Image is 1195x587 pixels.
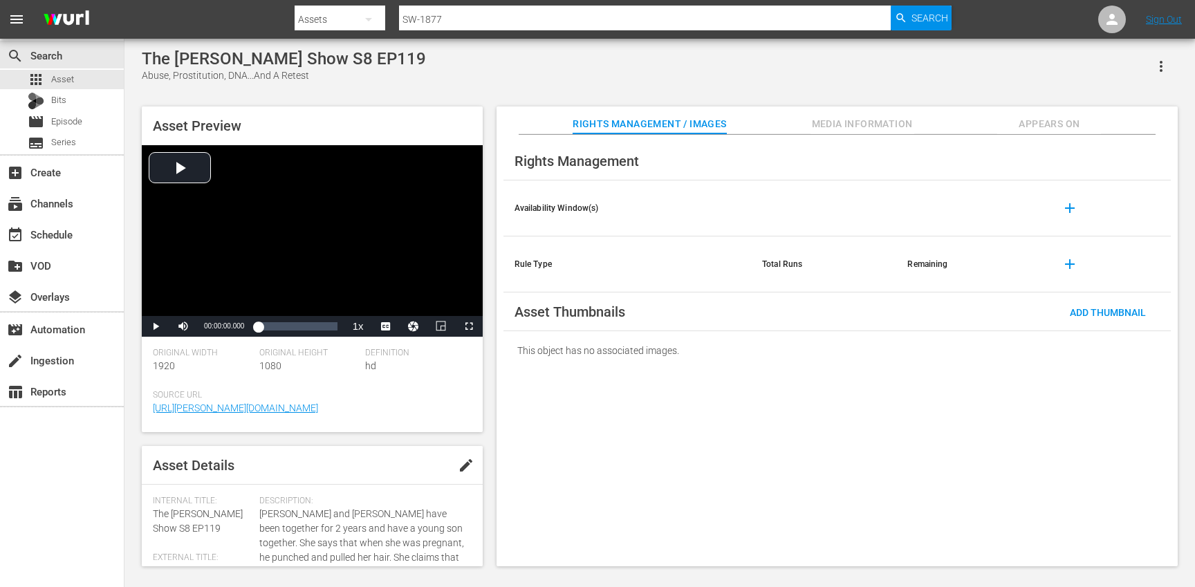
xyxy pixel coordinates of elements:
[573,115,726,133] span: Rights Management / Images
[1059,299,1157,324] button: Add Thumbnail
[259,348,359,359] span: Original Height
[51,115,82,129] span: Episode
[450,449,483,482] button: edit
[7,165,24,181] span: Create
[458,457,474,474] span: edit
[142,145,483,337] div: Video Player
[153,508,243,534] span: The [PERSON_NAME] Show S8 EP119
[365,360,376,371] span: hd
[896,236,1041,292] th: Remaining
[7,258,24,274] span: VOD
[259,496,465,507] span: Description:
[7,353,24,369] span: Ingestion
[400,316,427,337] button: Jump To Time
[997,115,1101,133] span: Appears On
[142,68,426,83] div: Abuse, Prostitution, DNA...And A Retest
[7,196,24,212] span: Channels
[7,384,24,400] span: Reports
[7,322,24,338] span: Automation
[153,118,241,134] span: Asset Preview
[751,236,896,292] th: Total Runs
[344,316,372,337] button: Playback Rate
[153,360,175,371] span: 1920
[503,236,751,292] th: Rule Type
[365,348,465,359] span: Definition
[259,507,465,579] span: [PERSON_NAME] and [PERSON_NAME] have been together for 2 years and have a young son together. She...
[7,227,24,243] span: Schedule
[51,73,74,86] span: Asset
[427,316,455,337] button: Picture-in-Picture
[153,496,252,507] span: Internal Title:
[142,316,169,337] button: Play
[891,6,952,30] button: Search
[1062,256,1078,272] span: add
[455,316,483,337] button: Fullscreen
[28,135,44,151] span: Series
[153,402,318,413] a: [URL][PERSON_NAME][DOMAIN_NAME]
[51,136,76,149] span: Series
[810,115,914,133] span: Media Information
[1146,14,1182,25] a: Sign Out
[142,49,426,68] div: The [PERSON_NAME] Show S8 EP119
[7,48,24,64] span: Search
[153,390,465,401] span: Source Url
[33,3,100,36] img: ans4CAIJ8jUAAAAAAAAAAAAAAAAAAAAAAAAgQb4GAAAAAAAAAAAAAAAAAAAAAAAAJMjXAAAAAAAAAAAAAAAAAAAAAAAAgAT5G...
[204,322,244,330] span: 00:00:00.000
[1062,200,1078,216] span: add
[153,457,234,474] span: Asset Details
[8,11,25,28] span: menu
[28,71,44,88] span: Asset
[258,322,337,330] div: Progress Bar
[372,316,400,337] button: Captions
[153,552,252,563] span: External Title:
[503,180,751,236] th: Availability Window(s)
[28,93,44,109] div: Bits
[1053,248,1086,281] button: add
[259,360,281,371] span: 1080
[911,6,948,30] span: Search
[153,348,252,359] span: Original Width
[503,331,1171,370] div: This object has no associated images.
[1053,192,1086,225] button: add
[515,304,625,320] span: Asset Thumbnails
[1059,307,1157,318] span: Add Thumbnail
[169,316,197,337] button: Mute
[28,113,44,130] span: Episode
[7,289,24,306] span: Overlays
[51,93,66,107] span: Bits
[515,153,639,169] span: Rights Management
